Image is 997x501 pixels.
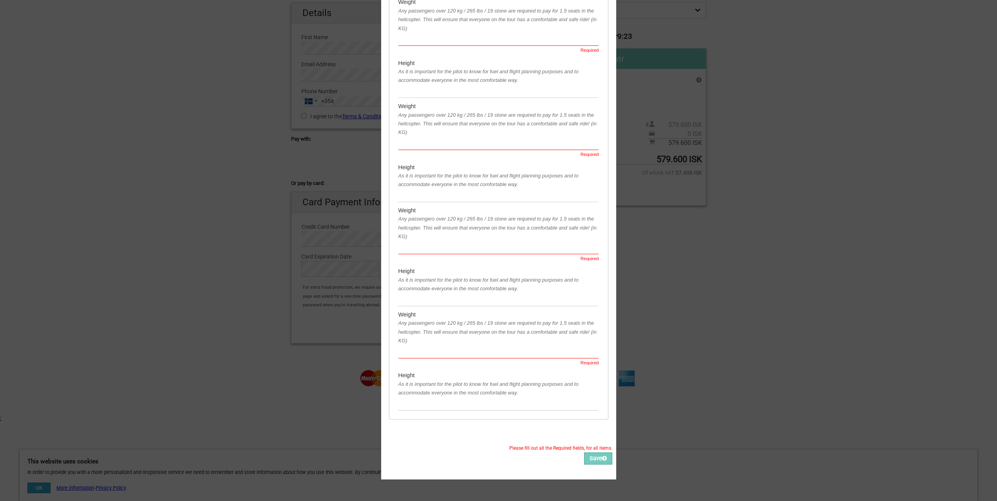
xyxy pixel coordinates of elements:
div: Any passengers over 120 kg / 265 lbs / 19 stone are required to pay for 1.5 seats in the helicopt... [398,7,599,33]
div: Required [398,254,599,263]
div: Weight [398,310,599,319]
div: Required [398,46,599,54]
div: As it is important for the pilot to know for fuel and flight planning purposes and to accommodate... [398,172,599,189]
div: Height [398,163,599,172]
div: Any passengers over 120 kg / 265 lbs / 19 stone are required to pay for 1.5 seats in the helicopt... [398,215,599,241]
label: Please fill out all the Required fields, for all items. [385,444,612,452]
div: Required [398,150,599,159]
div: Height [398,59,599,67]
button: Save [584,452,612,465]
div: Height [398,267,599,275]
div: Weight [398,206,599,215]
div: Any passengers over 120 kg / 265 lbs / 19 stone are required to pay for 1.5 seats in the helicopt... [398,319,599,345]
button: Open LiveChat chat widget [90,12,100,22]
div: Required [398,358,599,367]
div: As it is important for the pilot to know for fuel and flight planning purposes and to accommodate... [398,276,599,293]
div: Any passengers over 120 kg / 265 lbs / 19 stone are required to pay for 1.5 seats in the helicopt... [398,111,599,137]
div: Weight [398,102,599,110]
div: Height [398,371,599,380]
div: As it is important for the pilot to know for fuel and flight planning purposes and to accommodate... [398,67,599,85]
div: As it is important for the pilot to know for fuel and flight planning purposes and to accommodate... [398,380,599,398]
p: We're away right now. Please check back later! [11,14,89,20]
